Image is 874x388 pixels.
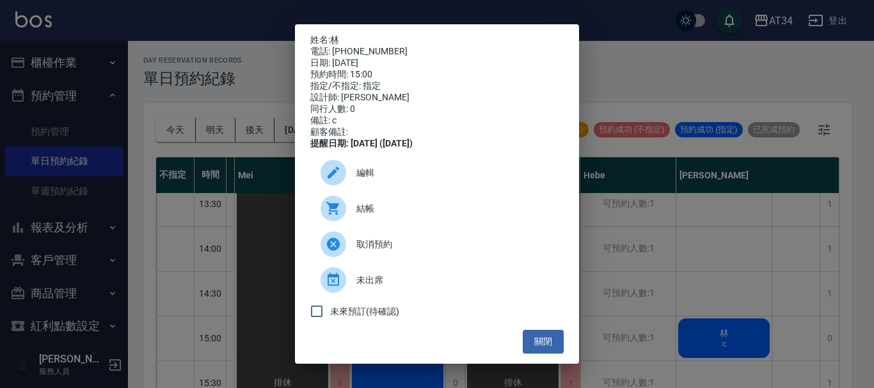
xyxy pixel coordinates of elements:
[310,127,564,138] div: 顧客備註:
[310,226,564,262] div: 取消預約
[310,35,564,46] p: 姓名:
[523,330,564,353] button: 關閉
[356,238,553,251] span: 取消預約
[356,274,553,287] span: 未出席
[356,202,553,215] span: 結帳
[310,262,564,298] div: 未出席
[310,81,564,92] div: 指定/不指定: 指定
[310,115,564,127] div: 備註: c
[310,190,564,226] a: 結帳
[310,92,564,104] div: 設計師: [PERSON_NAME]
[356,166,553,180] span: 編輯
[330,35,339,45] a: 林
[310,58,564,69] div: 日期: [DATE]
[310,69,564,81] div: 預約時間: 15:00
[310,155,564,190] div: 編輯
[310,104,564,115] div: 同行人數: 0
[310,46,564,58] div: 電話: [PHONE_NUMBER]
[310,138,564,150] div: 提醒日期: [DATE] ([DATE])
[330,305,399,318] span: 未來預訂(待確認)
